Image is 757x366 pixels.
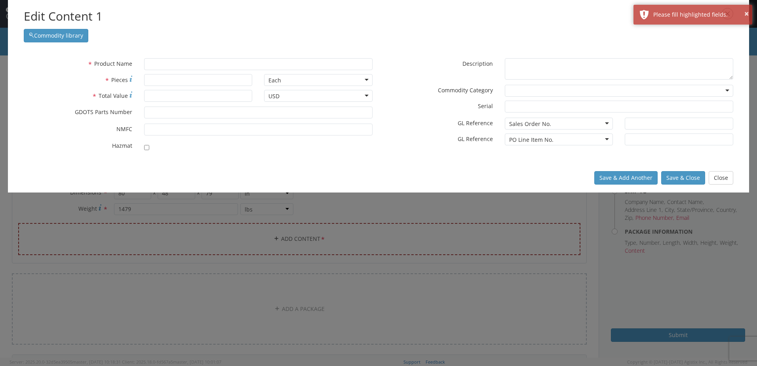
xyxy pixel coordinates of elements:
[75,108,132,116] span: GDOTS Parts Number
[509,120,551,128] div: Sales Order No.
[709,171,733,185] button: Close
[653,11,746,19] div: Please fill highlighted fields.
[94,60,132,67] span: Product Name
[268,92,280,100] div: USD
[24,8,733,25] h2: Edit Content 1
[24,29,88,42] button: Commodity library
[594,171,658,185] button: Save & Add Another
[458,135,493,143] span: GL Reference
[268,76,281,84] div: Each
[112,142,132,149] span: Hazmat
[111,76,128,84] span: Pieces
[509,136,553,144] div: PO Line Item No.
[458,119,493,127] span: GL Reference
[744,8,749,20] button: ×
[116,125,132,133] span: NMFC
[478,102,493,110] span: Serial
[99,92,128,99] span: Total Value
[661,171,705,185] button: Save & Close
[462,60,493,67] span: Description
[438,86,493,94] span: Commodity Category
